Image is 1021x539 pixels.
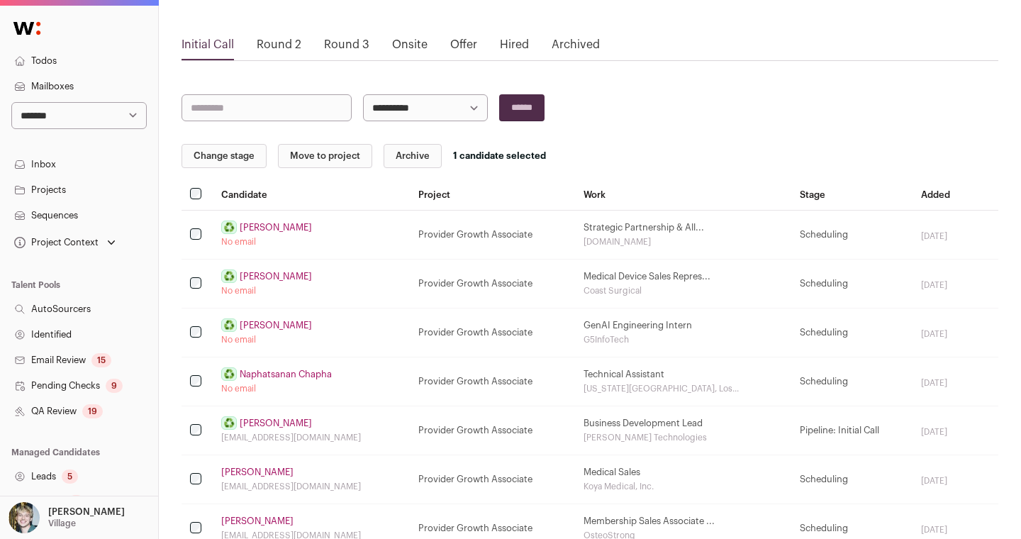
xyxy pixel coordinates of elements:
td: Provider Growth Associate [410,406,575,455]
div: No email [221,285,401,296]
th: Added [913,179,998,211]
a: ♻️ [221,416,237,430]
div: [EMAIL_ADDRESS][DOMAIN_NAME] [221,432,401,443]
td: Scheduling [791,309,913,357]
button: Change stage [182,144,267,168]
a: Hired [500,39,529,50]
div: [DATE] [921,426,990,438]
button: Move to project [278,144,372,168]
a: Offer [450,39,477,50]
div: [US_STATE][GEOGRAPHIC_DATA], Los... [584,383,783,394]
div: No email [221,236,401,248]
a: Round 2 [257,39,301,50]
div: 9 [106,379,123,393]
p: [PERSON_NAME] [48,506,125,518]
img: Wellfound [6,14,48,43]
button: Open dropdown [6,502,128,533]
a: Round 3 [324,39,369,50]
td: Technical Assistant [575,357,792,406]
div: Koya Medical, Inc. [584,481,783,492]
div: Project Context [11,237,99,248]
div: [DATE] [921,475,990,487]
a: [PERSON_NAME] [240,418,312,429]
td: Provider Growth Associate [410,211,575,260]
div: [DOMAIN_NAME] [584,236,783,248]
td: Scheduling [791,211,913,260]
div: 2 [68,495,84,509]
div: [DATE] [921,230,990,242]
a: [PERSON_NAME] [221,467,294,478]
a: ♻️ [221,221,237,234]
td: Medical Device Sales Repres... [575,260,792,309]
a: ♻️ [221,367,237,381]
a: [PERSON_NAME] [240,222,312,233]
td: Provider Growth Associate [410,357,575,406]
div: Coast Surgical [584,285,783,296]
th: Project [410,179,575,211]
th: Work [575,179,792,211]
td: Scheduling [791,455,913,504]
td: Pipeline: Initial Call [791,406,913,455]
div: 15 [91,353,111,367]
td: Scheduling [791,357,913,406]
button: Archive [384,144,442,168]
td: Business Development Lead [575,406,792,455]
div: [DATE] [921,524,990,535]
div: [DATE] [921,328,990,340]
a: Naphatsanan Chapha [240,369,332,380]
div: No email [221,383,401,394]
td: Provider Growth Associate [410,260,575,309]
div: G5InfoTech [584,334,783,345]
div: 5 [62,469,78,484]
div: No email [221,334,401,345]
td: Provider Growth Associate [410,309,575,357]
img: 6494470-medium_jpg [9,502,40,533]
td: Provider Growth Associate [410,455,575,504]
td: GenAI Engineering Intern [575,309,792,357]
a: Onsite [392,39,428,50]
div: 1 candidate selected [453,150,546,162]
td: Strategic Partnership & All... [575,211,792,260]
a: ♻️ [221,318,237,332]
div: [PERSON_NAME] Technologies [584,432,783,443]
a: Initial Call [182,39,234,50]
a: Archived [552,39,600,50]
td: Medical Sales [575,455,792,504]
a: [PERSON_NAME] [240,271,312,282]
p: Village [48,518,76,529]
th: Candidate [213,179,410,211]
a: ♻️ [221,269,237,283]
th: Stage [791,179,913,211]
div: [DATE] [921,279,990,291]
div: [DATE] [921,377,990,389]
div: [EMAIL_ADDRESS][DOMAIN_NAME] [221,481,401,492]
td: Scheduling [791,260,913,309]
a: [PERSON_NAME] [240,320,312,331]
button: Open dropdown [11,233,118,252]
a: [PERSON_NAME] [221,516,294,527]
div: 19 [82,404,103,418]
